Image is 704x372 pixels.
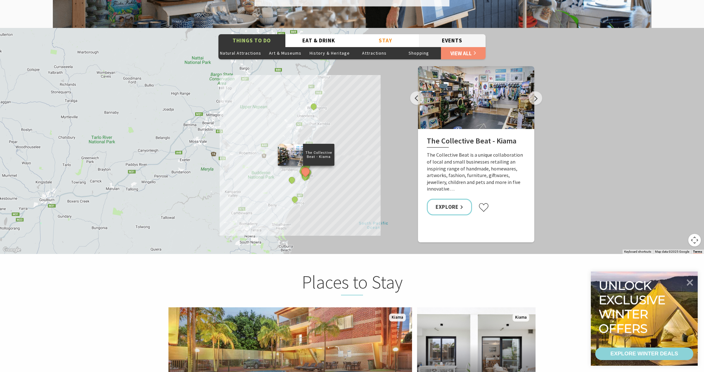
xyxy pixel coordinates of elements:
button: Attractions [352,47,397,59]
span: Kiama [389,314,406,321]
button: See detail about Bonaira Native Gardens, Kiama [301,172,310,180]
button: Click to favourite The Collective Beat - Kiama [478,203,489,212]
button: See detail about The Collective Beat - Kiama [300,165,311,177]
button: Keyboard shortcuts [624,250,651,254]
button: History & Heritage [307,47,352,59]
button: Eat & Drink [285,34,352,47]
h2: Places to Stay [229,271,475,296]
button: Map camera controls [688,234,701,246]
button: Shopping [397,47,441,59]
button: Things To Do [218,34,285,47]
button: Events [419,34,486,47]
button: Art & Museums [263,47,308,59]
button: Next [529,91,542,105]
a: Terms [693,250,702,254]
p: The Collective Beat is a unique collaboration of local and small businesses retailing an inspirin... [427,152,525,192]
a: Explore [427,199,472,215]
button: Natural Attractions [218,47,263,59]
p: The Collective Beat - Kiama [303,149,334,159]
img: Google [2,246,22,254]
a: Click to see this area on Google Maps [2,246,22,254]
button: Stay [352,34,419,47]
button: See detail about Saddleback Mountain Lookout, Kiama [288,175,296,184]
button: See detail about Surf Camp Australia [291,195,299,203]
button: See detail about Miss Zoe's School of Dance [310,102,318,111]
a: View All [441,47,486,59]
button: Previous [410,91,424,105]
h2: The Collective Beat - Kiama [427,137,525,148]
a: EXPLORE WINTER DEALS [595,348,693,360]
div: Unlock exclusive winter offers [599,278,668,336]
span: Kiama [513,314,529,321]
span: Map data ©2025 Google [655,250,689,253]
div: EXPLORE WINTER DEALS [610,348,678,360]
